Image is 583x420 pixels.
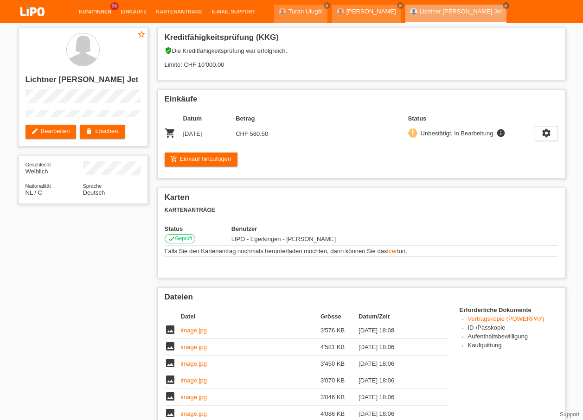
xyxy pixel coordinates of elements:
[137,30,146,40] a: star_border
[165,357,176,369] i: image
[504,3,508,8] i: close
[181,327,207,334] a: image.jpg
[468,342,558,350] li: Kaufquittung
[175,235,192,241] span: Geprüft
[80,125,124,139] a: deleteLöschen
[359,322,435,339] td: [DATE] 18:08
[560,411,579,418] a: Support
[26,125,77,139] a: editBearbeiten
[181,311,320,322] th: Datei
[165,207,558,214] h3: Kartenanträge
[152,9,207,14] a: Kartenanträge
[359,339,435,356] td: [DATE] 18:06
[165,33,558,47] h2: Kreditfähigkeitsprüfung (KKG)
[231,235,336,242] span: 20.09.2025
[420,8,502,15] a: Lichtner [PERSON_NAME] Jet
[165,341,176,352] i: image
[320,322,359,339] td: 3'576 KB
[468,324,558,333] li: ID-/Passkopie
[181,344,207,350] a: image.jpg
[26,75,141,89] h2: Lichtner [PERSON_NAME] Jet
[165,127,176,139] i: POSP00027827
[288,8,323,15] a: Turan Ulugöl
[165,47,558,75] div: Die Kreditfähigkeitsprüfung war erfolgreich. Limite: CHF 10'000.00
[320,311,359,322] th: Grösse
[165,391,176,402] i: image
[26,183,51,189] span: Nationalität
[9,19,56,26] a: LIPO pay
[170,155,178,163] i: add_shopping_cart
[26,189,42,196] span: Niederlande / C / 20.11.1992
[410,129,416,136] i: priority_high
[325,3,329,8] i: close
[183,113,236,124] th: Datum
[181,377,207,384] a: image.jpg
[83,189,105,196] span: Deutsch
[168,235,175,242] i: check
[236,124,288,143] td: CHF 580.50
[165,246,558,257] td: Falls Sie den Kartenantrag nochmals herunterladen möchten, dann können Sie das tun.
[85,127,93,135] i: delete
[541,128,551,138] i: settings
[495,128,506,138] i: info
[26,162,51,167] span: Geschlecht
[165,47,172,54] i: verified_user
[359,372,435,389] td: [DATE] 18:06
[418,128,493,138] div: Unbestätigt, in Bearbeitung
[324,2,330,9] a: close
[398,3,403,8] i: close
[359,311,435,322] th: Datum/Zeit
[31,127,38,135] i: edit
[83,183,102,189] span: Sprache
[165,95,558,108] h2: Einkäufe
[320,372,359,389] td: 3'070 KB
[468,333,558,342] li: Aufenthaltsbewilligung
[460,306,558,313] h4: Erforderliche Dokumente
[359,356,435,372] td: [DATE] 18:06
[346,8,396,15] a: [PERSON_NAME]
[116,9,151,14] a: Einkäufe
[397,2,404,9] a: close
[165,193,558,207] h2: Karten
[165,324,176,335] i: image
[183,124,236,143] td: [DATE]
[320,339,359,356] td: 4'581 KB
[503,2,509,9] a: close
[165,374,176,385] i: image
[181,360,207,367] a: image.jpg
[181,394,207,401] a: image.jpg
[74,9,116,14] a: Kund*innen
[231,225,389,232] th: Benutzer
[359,389,435,406] td: [DATE] 18:06
[110,2,119,10] span: 35
[165,293,558,306] h2: Dateien
[236,113,288,124] th: Betrag
[165,225,231,232] th: Status
[387,248,397,255] a: hier
[468,315,545,322] a: Vertragskopie (POWERPAY)
[181,410,207,417] a: image.jpg
[408,113,535,124] th: Status
[26,161,83,175] div: Weiblich
[165,407,176,419] i: image
[320,356,359,372] td: 3'450 KB
[207,9,260,14] a: E-Mail Support
[165,153,238,166] a: add_shopping_cartEinkauf hinzufügen
[320,389,359,406] td: 3'046 KB
[137,30,146,38] i: star_border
